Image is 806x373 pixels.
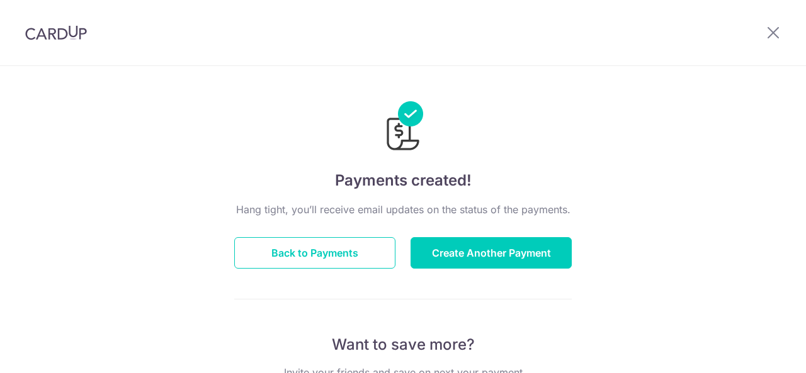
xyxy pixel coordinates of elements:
[411,237,572,269] button: Create Another Payment
[234,202,572,217] p: Hang tight, you’ll receive email updates on the status of the payments.
[234,169,572,192] h4: Payments created!
[25,25,87,40] img: CardUp
[234,335,572,355] p: Want to save more?
[383,101,423,154] img: Payments
[234,237,395,269] button: Back to Payments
